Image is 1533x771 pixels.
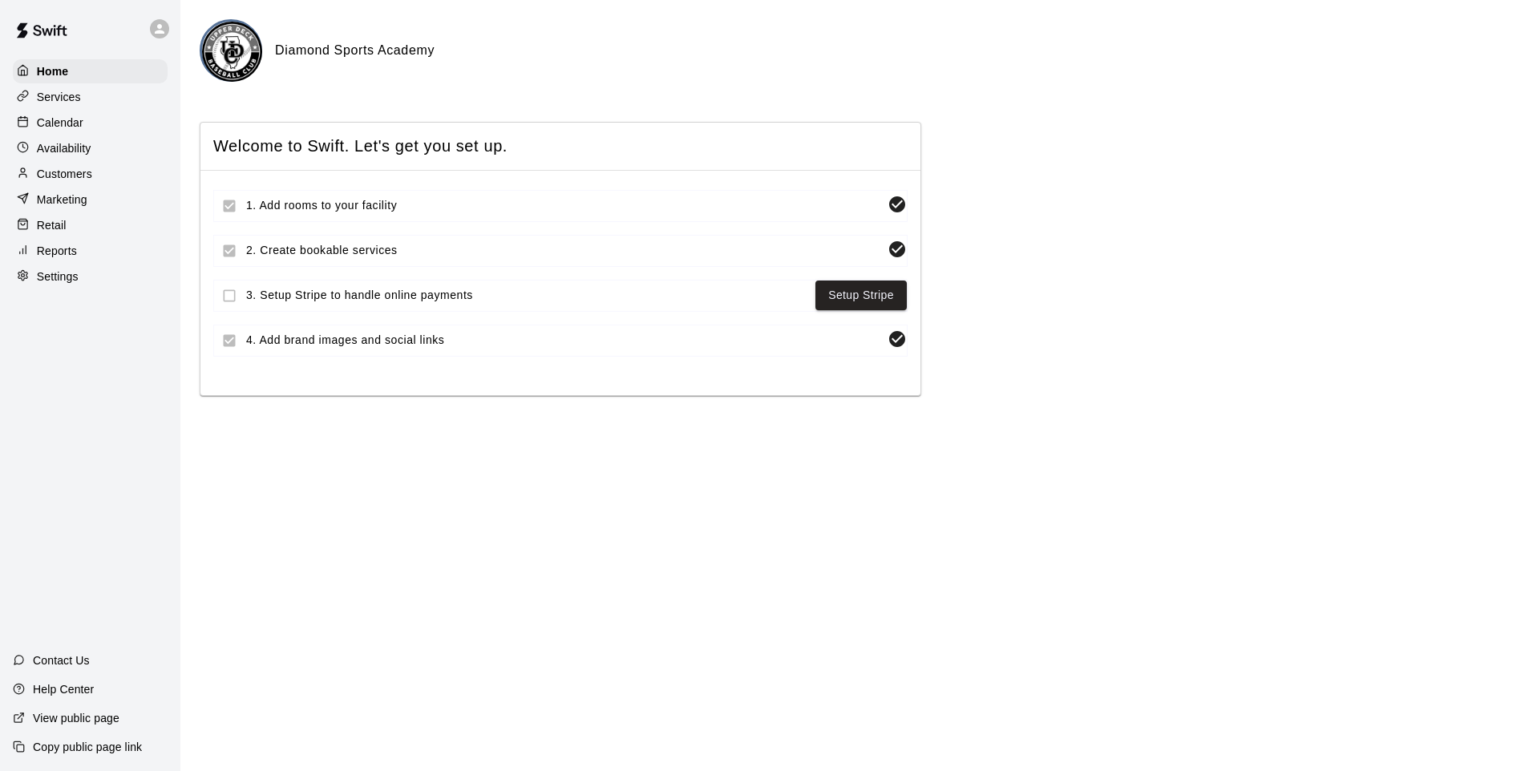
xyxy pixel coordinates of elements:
[37,166,92,182] p: Customers
[37,243,77,259] p: Reports
[33,710,119,726] p: View public page
[13,59,168,83] a: Home
[246,287,809,304] span: 3. Setup Stripe to handle online payments
[33,652,90,668] p: Contact Us
[13,136,168,160] a: Availability
[37,63,69,79] p: Home
[202,22,262,82] img: Diamond Sports Academy logo
[37,192,87,208] p: Marketing
[13,188,168,212] a: Marketing
[33,739,142,755] p: Copy public page link
[37,115,83,131] p: Calendar
[815,281,907,310] button: Setup Stripe
[13,85,168,109] a: Services
[13,162,168,186] a: Customers
[13,239,168,263] a: Reports
[246,242,881,259] span: 2. Create bookable services
[13,213,168,237] a: Retail
[13,264,168,289] a: Settings
[828,285,894,305] a: Setup Stripe
[246,197,881,214] span: 1. Add rooms to your facility
[213,135,908,157] span: Welcome to Swift. Let's get you set up.
[246,332,881,349] span: 4. Add brand images and social links
[37,217,67,233] p: Retail
[37,140,91,156] p: Availability
[33,681,94,697] p: Help Center
[13,111,168,135] a: Calendar
[37,89,81,105] p: Services
[37,268,79,285] p: Settings
[275,40,435,61] h6: Diamond Sports Academy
